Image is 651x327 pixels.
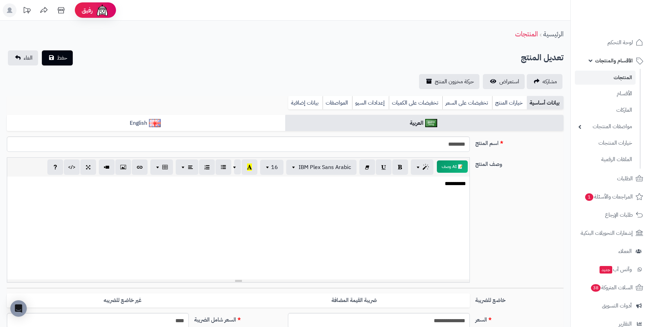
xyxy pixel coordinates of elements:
span: الغاء [24,54,33,62]
a: الطلبات [575,170,647,187]
button: حفظ [42,50,73,65]
a: تخفيضات على السعر [442,96,492,110]
img: العربية [425,119,437,127]
a: تخفيضات على الكميات [389,96,442,110]
span: إشعارات التحويلات البنكية [581,228,633,238]
a: لوحة التحكم [575,34,647,51]
span: لوحة التحكم [607,38,633,47]
a: تحديثات المنصة [18,3,35,19]
a: الملفات الرقمية [575,152,636,167]
span: جديد [600,266,612,274]
a: السلات المتروكة38 [575,279,647,296]
a: طلبات الإرجاع [575,207,647,223]
label: السعر [473,313,566,324]
span: العملاء [618,246,632,256]
a: إشعارات التحويلات البنكية [575,225,647,241]
label: خاضع للضريبة [473,293,566,304]
label: ضريبة القيمة المضافة [239,293,470,307]
a: الغاء [8,50,38,65]
a: مواصفات المنتجات [575,119,636,134]
a: المواصفات [323,96,352,110]
span: 38 [591,284,601,292]
label: وصف المنتج [473,157,566,168]
span: وآتس آب [599,265,632,274]
h2: تعديل المنتج [521,51,563,65]
span: IBM Plex Sans Arabic [299,163,351,171]
a: استعراض [483,74,525,89]
img: English [149,119,161,127]
img: ai-face.png [95,3,109,17]
a: المراجعات والأسئلة1 [575,189,647,205]
span: السلات المتروكة [590,283,633,292]
a: المنتجات [575,71,636,85]
span: 1 [585,193,593,201]
a: بيانات إضافية [288,96,323,110]
span: استعراض [499,77,519,86]
a: English [7,115,285,132]
label: اسم المنتج [473,136,566,147]
button: IBM Plex Sans Arabic [286,160,357,175]
span: المراجعات والأسئلة [584,192,633,202]
a: العربية [285,115,563,132]
a: المنتجات [515,29,538,39]
span: 16 [271,163,278,171]
a: خيارات المنتجات [575,136,636,150]
span: حركة مخزون المنتج [435,77,474,86]
a: الرئيسية [543,29,563,39]
div: Open Intercom Messenger [10,300,27,317]
a: خيارات المنتج [492,96,527,110]
a: إعدادات السيو [352,96,389,110]
a: بيانات أساسية [527,96,563,110]
a: مشاركه [527,74,562,89]
span: رفيق [82,6,93,14]
a: وآتس آبجديد [575,261,647,278]
a: الأقسام [575,86,636,101]
label: السعر شامل الضريبة [191,313,285,324]
button: 16 [260,160,283,175]
a: حركة مخزون المنتج [419,74,479,89]
a: العملاء [575,243,647,259]
span: طلبات الإرجاع [605,210,633,220]
button: 📝 AI وصف [437,160,468,173]
a: الماركات [575,103,636,118]
span: أدوات التسويق [602,301,632,311]
span: الطلبات [617,174,633,183]
span: حفظ [57,54,67,62]
a: أدوات التسويق [575,298,647,314]
span: الأقسام والمنتجات [595,56,633,65]
label: غير خاضع للضريبه [7,293,238,307]
span: مشاركه [543,77,557,86]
